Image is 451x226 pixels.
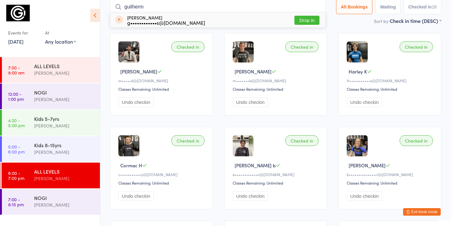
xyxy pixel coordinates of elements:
[233,97,268,107] button: Undo checkin
[347,97,382,107] button: Undo checkin
[285,135,319,146] div: Checked in
[400,135,433,146] div: Checked in
[34,175,95,182] div: [PERSON_NAME]
[8,170,24,180] time: 6:00 - 7:00 pm
[118,97,154,107] button: Undo checkin
[34,89,95,96] div: NOGI
[403,208,441,216] button: Exit kiosk mode
[347,191,382,201] button: Undo checkin
[233,191,268,201] button: Undo checkin
[120,162,142,169] span: Cormac H
[233,41,254,62] img: image1753261001.png
[34,168,95,175] div: ALL LEVELS
[349,162,386,169] span: [PERSON_NAME]
[120,68,157,75] span: [PERSON_NAME]
[374,18,388,24] label: Sort by
[8,144,25,154] time: 5:00 - 6:00 pm
[171,41,205,52] div: Checked in
[118,86,206,92] div: Classes Remaining: Unlimited
[235,162,276,169] span: [PERSON_NAME] b
[347,41,368,62] img: image1750755146.png
[127,20,205,25] div: g••••••••••••s@[DOMAIN_NAME]
[2,136,100,162] a: 5:00 -6:00 pmKids 8-15yrs[PERSON_NAME]
[8,38,23,45] a: [DATE]
[8,65,24,75] time: 7:00 - 8:00 am
[34,96,95,103] div: [PERSON_NAME]
[2,110,100,136] a: 4:20 -5:00 pmKids 5-7yrs[PERSON_NAME]
[118,172,206,177] div: c•••••••••••y@[DOMAIN_NAME]
[34,122,95,129] div: [PERSON_NAME]
[8,197,24,207] time: 7:00 - 8:15 pm
[347,172,435,177] div: b•••••••••••••••1@[DOMAIN_NAME]
[233,86,321,92] div: Classes Remaining: Unlimited
[34,148,95,156] div: [PERSON_NAME]
[34,201,95,208] div: [PERSON_NAME]
[34,194,95,201] div: NOGI
[347,78,435,83] div: H•••••••••••s@[DOMAIN_NAME]
[233,78,321,83] div: m•••••••b@[DOMAIN_NAME]
[233,135,254,156] img: image1678863421.png
[235,68,272,75] span: [PERSON_NAME]
[118,41,139,62] img: image1753170712.png
[2,189,100,215] a: 7:00 -8:15 pmNOGI[PERSON_NAME]
[118,191,154,201] button: Undo checkin
[400,41,433,52] div: Checked in
[118,135,139,156] img: image1750751845.png
[347,86,435,92] div: Classes Remaining: Unlimited
[171,135,205,146] div: Checked in
[118,180,206,186] div: Classes Remaining: Unlimited
[8,91,24,101] time: 12:00 - 1:00 pm
[2,163,100,188] a: 6:00 -7:00 pmALL LEVELS[PERSON_NAME]
[34,115,95,122] div: Kids 5-7yrs
[34,142,95,148] div: Kids 8-15yrs
[349,68,367,75] span: Harley K
[294,16,319,25] button: Drop in
[118,78,206,83] div: m•••••6@[DOMAIN_NAME]
[45,28,76,38] div: At
[2,83,100,109] a: 12:00 -1:00 pmNOGI[PERSON_NAME]
[390,17,441,24] div: Check in time (DESC)
[285,41,319,52] div: Checked in
[127,15,205,25] div: [PERSON_NAME]
[233,180,321,186] div: Classes Remaining: Unlimited
[45,38,76,45] div: Any location
[432,4,437,9] div: 18
[8,28,39,38] div: Events for
[347,135,368,156] img: image1755589981.png
[34,62,95,69] div: ALL LEVELS
[8,118,25,128] time: 4:20 - 5:00 pm
[347,180,435,186] div: Classes Remaining: Unlimited
[233,172,321,177] div: e••••••••••••n@[DOMAIN_NAME]
[34,69,95,77] div: [PERSON_NAME]
[2,57,100,83] a: 7:00 -8:00 amALL LEVELS[PERSON_NAME]
[6,5,30,21] img: Garage Bondi Junction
